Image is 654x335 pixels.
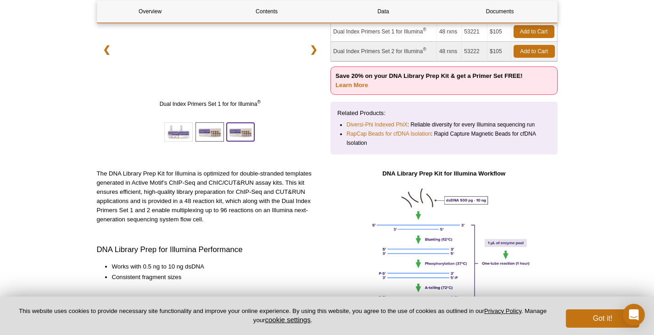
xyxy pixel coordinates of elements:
[97,169,324,224] p: The DNA Library Prep Kit for Illumina is optimized for double-stranded templates generated in Act...
[447,0,553,22] a: Documents
[15,307,551,324] p: This website uses cookies to provide necessary site functionality and improve your online experie...
[437,42,462,61] td: 48 rxns
[423,47,426,52] sup: ®
[112,273,315,282] li: Consistent fragment sizes
[487,42,511,61] td: $105
[347,120,408,129] a: Diversi-Phi Indexed PhiX
[330,0,436,22] a: Data
[514,25,554,38] a: Add to Cart
[423,27,426,32] sup: ®
[335,72,523,88] strong: Save 20% on your DNA Library Prep Kit & get a Primer Set FREE!
[437,22,462,42] td: 48 rxns
[97,244,324,255] h3: DNA Library Prep for Illumina Performance
[484,308,521,314] a: Privacy Policy
[331,22,437,42] td: Dual Index Primers Set 1 for Illumina
[265,316,310,324] button: cookie settings
[97,0,203,22] a: Overview
[119,99,301,109] span: Dual Index Primers Set 1 for for Illumina
[112,262,315,271] li: Works with 0.5 ng to 10 ng dsDNA
[337,109,551,118] p: Related Products:
[382,170,505,177] strong: DNA Library Prep Kit for Illumina Workflow
[514,45,555,58] a: Add to Cart
[487,22,511,42] td: $105
[304,39,324,60] a: ❯
[566,309,639,328] button: Got it!
[257,99,260,104] sup: ®
[331,42,437,61] td: Dual Index Primers Set 2 for Illumina
[462,22,487,42] td: 53221
[214,0,320,22] a: Contents
[462,42,487,61] td: 53222
[97,39,117,60] a: ❮
[347,129,542,148] li: : Rapid Capture Magnetic Beads for cfDNA Isolation
[623,304,645,326] div: Open Intercom Messenger
[335,82,368,88] a: Learn More
[347,129,431,138] a: RapCap Beads for cfDNA Isolation
[347,120,542,129] li: : Reliable diversity for every Illumina sequencing run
